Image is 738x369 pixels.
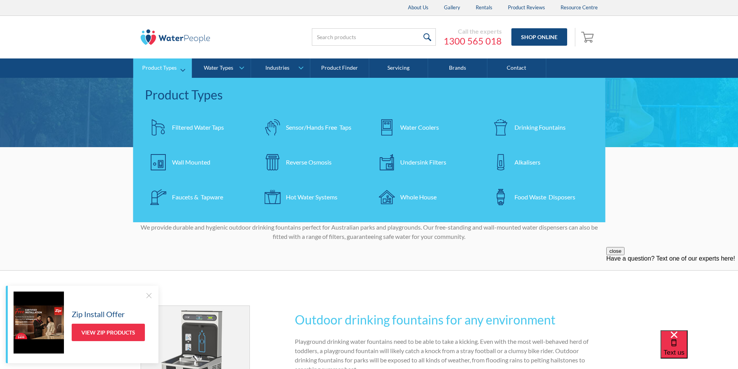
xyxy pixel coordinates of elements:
[514,158,540,167] div: Alkalisers
[606,247,738,340] iframe: podium webchat widget prompt
[373,149,480,176] a: Undersink Filters
[487,184,594,211] a: Food Waste Disposers
[286,158,332,167] div: Reverse Osmosis
[400,123,439,132] div: Water Coolers
[487,58,546,78] a: Contact
[141,29,210,45] img: The Water People
[251,58,310,78] a: Industries
[145,86,594,104] div: Product Types
[400,192,437,202] div: Whole House
[444,35,502,47] a: 1300 565 018
[145,114,251,141] a: Filtered Water Taps
[72,324,145,341] a: View Zip Products
[579,28,598,46] a: Open empty cart
[511,28,567,46] a: Shop Online
[145,149,251,176] a: Wall Mounted
[295,311,597,329] h2: Outdoor drinking fountains for any environment
[172,158,210,167] div: Wall Mounted
[514,192,575,202] div: Food Waste Disposers
[259,149,365,176] a: Reverse Osmosis
[286,192,337,202] div: Hot Water Systems
[514,123,566,132] div: Drinking Fountains
[286,123,351,132] div: Sensor/Hands Free Taps
[259,184,365,211] a: Hot Water Systems
[369,58,428,78] a: Servicing
[14,292,64,354] img: Zip Install Offer
[172,192,223,202] div: Faucets & Tapware
[265,65,289,71] div: Industries
[142,65,177,71] div: Product Types
[373,184,480,211] a: Whole House
[444,27,502,35] div: Call the experts
[259,114,365,141] a: Sensor/Hands Free Taps
[133,58,192,78] a: Product Types
[192,58,251,78] a: Water Types
[141,223,598,241] p: We provide durable and hygienic outdoor drinking fountains perfect for Australian parks and playg...
[428,58,487,78] a: Brands
[487,149,594,176] a: Alkalisers
[400,158,446,167] div: Undersink Filters
[487,114,594,141] a: Drinking Fountains
[373,114,480,141] a: Water Coolers
[133,78,606,222] nav: Product Types
[172,123,224,132] div: Filtered Water Taps
[310,58,369,78] a: Product Finder
[145,184,251,211] a: Faucets & Tapware
[204,65,233,71] div: Water Types
[581,31,596,43] img: shopping cart
[72,308,125,320] h5: Zip Install Offer
[312,28,436,46] input: Search products
[661,330,738,369] iframe: podium webchat widget bubble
